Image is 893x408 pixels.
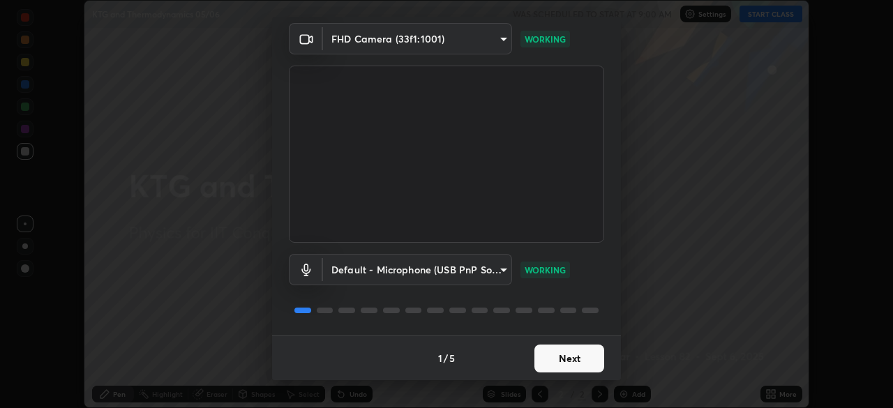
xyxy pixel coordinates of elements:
h4: 5 [449,351,455,365]
h4: / [444,351,448,365]
p: WORKING [525,264,566,276]
div: FHD Camera (33f1:1001) [323,23,512,54]
div: FHD Camera (33f1:1001) [323,254,512,285]
button: Next [534,345,604,372]
h4: 1 [438,351,442,365]
p: WORKING [525,33,566,45]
